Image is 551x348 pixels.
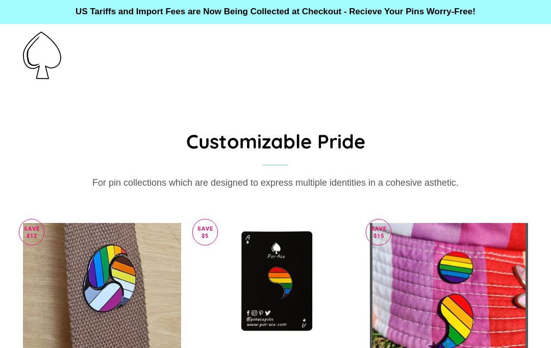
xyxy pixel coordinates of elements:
[23,176,528,190] div: For pin collections which are designed to express multiple identities in a cohesive asthetic.
[202,233,209,239] span: $5
[27,233,37,239] span: $12
[373,233,384,239] span: $15
[366,219,391,245] p: Save
[23,128,528,155] h1: Customizable Pride
[193,219,217,245] p: Save
[19,219,44,245] p: Save
[23,32,61,79] img: Pin-Ace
